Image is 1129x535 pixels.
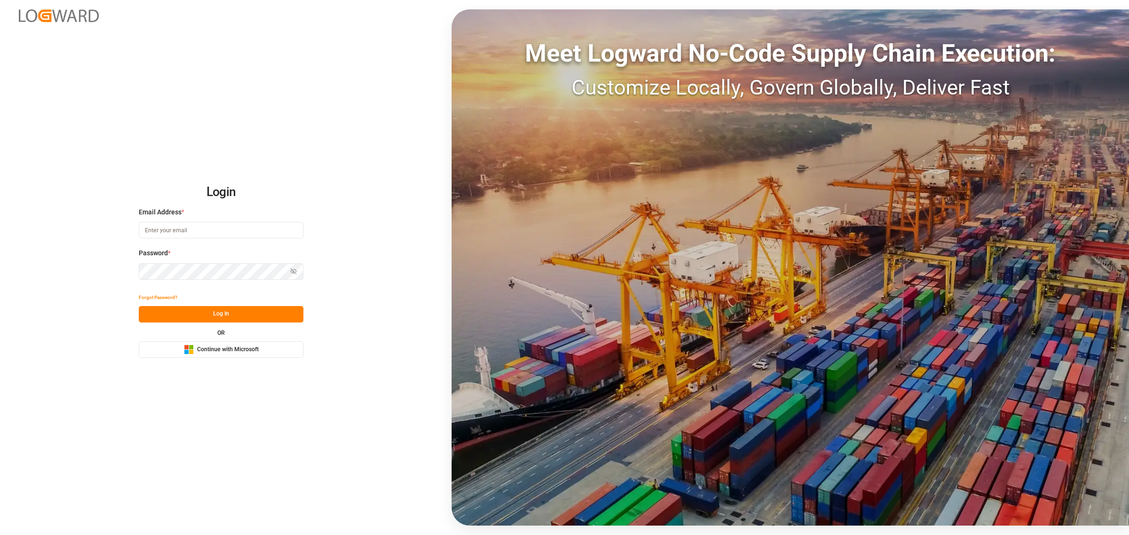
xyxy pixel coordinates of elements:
div: Meet Logward No-Code Supply Chain Execution: [452,35,1129,72]
span: Email Address [139,207,182,217]
span: Password [139,248,168,258]
div: Customize Locally, Govern Globally, Deliver Fast [452,72,1129,103]
span: Continue with Microsoft [197,346,259,354]
input: Enter your email [139,222,303,238]
img: Logward_new_orange.png [19,9,99,22]
button: Forgot Password? [139,290,177,306]
h2: Login [139,177,303,207]
small: OR [217,330,225,336]
button: Log In [139,306,303,323]
button: Continue with Microsoft [139,341,303,358]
